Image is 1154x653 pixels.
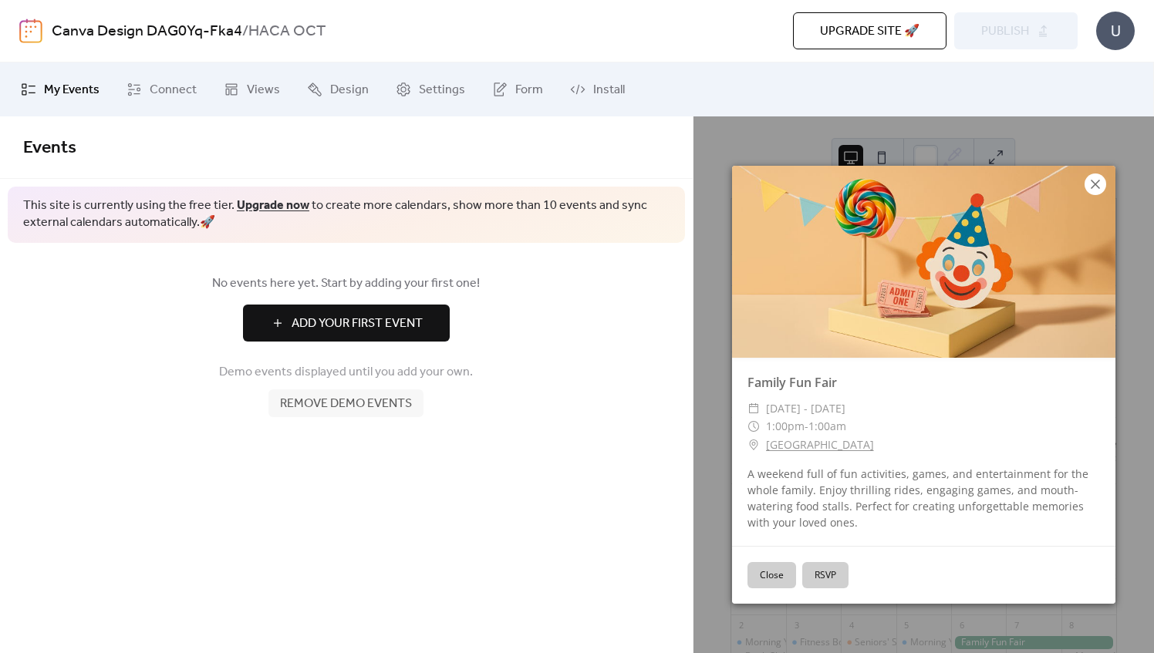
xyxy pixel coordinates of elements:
[212,69,292,110] a: Views
[481,69,555,110] a: Form
[766,399,845,418] span: [DATE] - [DATE]
[280,395,412,413] span: Remove demo events
[295,69,380,110] a: Design
[793,12,946,49] button: Upgrade site 🚀
[243,305,450,342] button: Add Your First Event
[150,81,197,99] span: Connect
[384,69,477,110] a: Settings
[802,562,849,588] button: RSVP
[268,389,423,417] button: Remove demo events
[237,194,309,217] a: Upgrade now
[766,436,874,454] a: [GEOGRAPHIC_DATA]
[115,69,208,110] a: Connect
[9,69,111,110] a: My Events
[747,562,796,588] button: Close
[1096,12,1135,50] div: U
[747,436,760,454] div: ​
[23,131,76,165] span: Events
[23,305,670,342] a: Add Your First Event
[805,419,808,433] span: -
[593,81,625,99] span: Install
[44,81,100,99] span: My Events
[820,22,919,41] span: Upgrade site 🚀
[732,373,1115,392] div: Family Fun Fair
[23,197,670,232] span: This site is currently using the free tier. to create more calendars, show more than 10 events an...
[330,81,369,99] span: Design
[732,466,1115,530] div: A weekend full of fun activities, games, and entertainment for the whole family. Enjoy thrilling ...
[219,363,473,382] span: Demo events displayed until you add your own.
[292,315,423,333] span: Add Your First Event
[19,19,42,43] img: logo
[515,81,543,99] span: Form
[242,17,248,46] b: /
[558,69,636,110] a: Install
[419,81,465,99] span: Settings
[766,419,805,433] span: 1:00pm
[23,274,670,293] span: No events here yet. Start by adding your first one!
[747,417,760,436] div: ​
[747,399,760,418] div: ​
[52,17,242,46] a: Canva Design DAG0Yq-Fka4
[247,81,280,99] span: Views
[808,419,846,433] span: 1:00am
[248,17,326,46] b: HACA OCT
